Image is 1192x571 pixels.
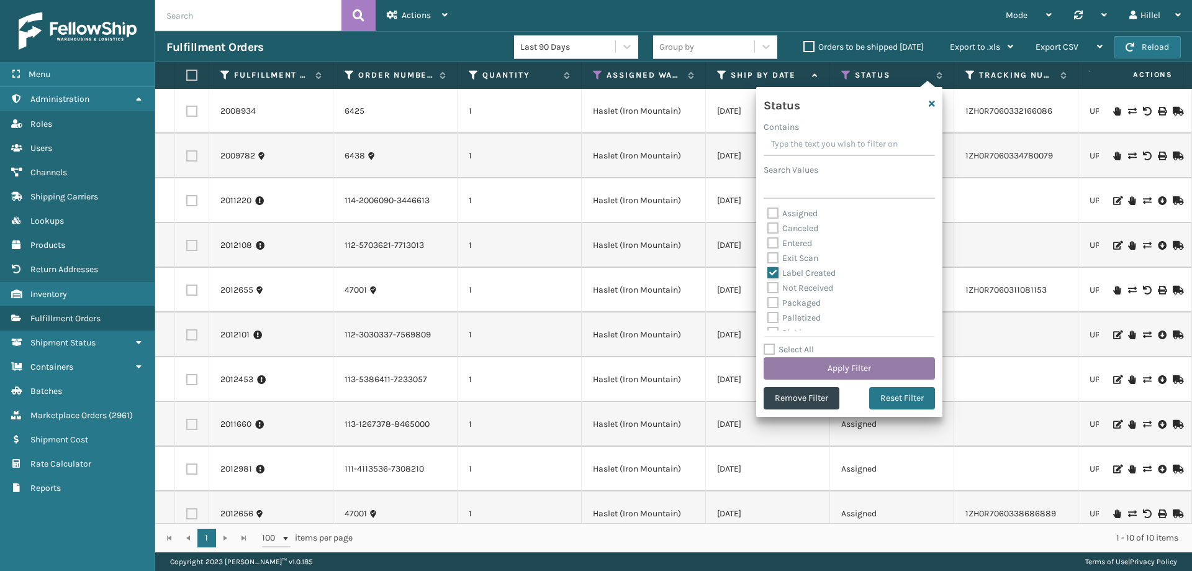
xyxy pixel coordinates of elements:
td: 1 [458,268,582,313]
i: On Hold [1113,152,1121,160]
td: [DATE] [706,178,830,223]
i: Print Label [1158,152,1165,160]
i: Change shipping [1128,107,1136,116]
span: Batches [30,386,62,396]
i: Edit [1113,465,1121,473]
i: Change shipping [1128,152,1136,160]
div: Group by [659,40,694,53]
td: 1 [458,89,582,134]
i: On Hold [1113,107,1121,116]
button: Reset Filter [869,387,935,409]
td: [DATE] [706,491,830,536]
a: 111-4113536-7308210 [345,463,424,475]
div: Last 90 Days [520,40,616,53]
span: Export CSV [1036,42,1078,52]
label: Ship By Date [731,70,806,81]
i: Mark as Shipped [1173,509,1180,518]
td: Assigned [830,491,954,536]
a: Privacy Policy [1130,557,1177,566]
a: 1ZH0R7060338686889 [965,508,1056,519]
label: Select All [764,344,814,355]
span: 100 [262,532,281,544]
i: Print Label [1158,509,1165,518]
td: Assigned [830,402,954,447]
button: Apply Filter [764,357,935,380]
td: 1 [458,313,582,357]
span: Return Addresses [30,264,98,275]
i: Mark as Shipped [1173,420,1180,429]
a: 1 [197,529,216,547]
td: Haslet (Iron Mountain) [582,402,706,447]
label: Packaged [767,298,821,308]
button: Remove Filter [764,387,839,409]
td: Haslet (Iron Mountain) [582,491,706,536]
td: 1 [458,178,582,223]
td: [DATE] [706,223,830,268]
span: Shipment Cost [30,434,88,445]
a: 2011660 [220,418,251,431]
i: Mark as Shipped [1173,196,1180,205]
td: [DATE] [706,313,830,357]
a: 2012101 [220,329,250,341]
label: Label Created [767,268,836,278]
i: Void Label [1143,107,1150,116]
i: On Hold [1128,331,1136,339]
i: On Hold [1128,196,1136,205]
td: [DATE] [706,268,830,313]
i: Pull Label [1158,418,1165,431]
a: 112-3030337-7569809 [345,329,431,341]
i: Void Label [1143,509,1150,518]
a: 2009782 [220,150,255,162]
a: 112-5703621-7713013 [345,239,424,252]
i: Void Label [1143,286,1150,295]
span: Lookups [30,216,64,226]
span: Administration [30,94,89,104]
label: Assigned [767,208,818,219]
td: [DATE] [706,447,830,491]
td: [DATE] [706,357,830,402]
i: Pull Label [1158,373,1165,386]
label: Fulfillment Order Id [234,70,309,81]
span: Fulfillment Orders [30,313,101,324]
h4: Status [764,94,800,113]
span: Inventory [30,289,67,299]
label: Status [855,70,930,81]
td: Haslet (Iron Mountain) [582,178,706,223]
i: Pull Label [1158,194,1165,207]
i: Print Label [1158,286,1165,295]
i: Change shipping [1143,331,1150,339]
span: Shipping Carriers [30,191,98,202]
i: Mark as Shipped [1173,152,1180,160]
label: Contains [764,121,799,134]
span: Channels [30,167,67,178]
i: Edit [1113,420,1121,429]
td: 1 [458,134,582,178]
td: Assigned [830,447,954,491]
i: Mark as Shipped [1173,331,1180,339]
i: Change shipping [1143,241,1150,250]
i: Change shipping [1143,420,1150,429]
i: On Hold [1113,509,1121,518]
span: Menu [29,69,50,80]
a: 47001 [345,284,367,296]
a: 2011220 [220,194,251,207]
i: On Hold [1128,420,1136,429]
td: [DATE] [706,89,830,134]
img: logo [19,12,137,50]
label: Exit Scan [767,253,818,263]
td: Haslet (Iron Mountain) [582,313,706,357]
i: Change shipping [1128,509,1136,518]
a: 47001 [345,508,367,520]
i: Void Label [1143,152,1150,160]
label: Entered [767,238,812,249]
label: Canceled [767,223,818,234]
span: Roles [30,119,52,129]
td: Haslet (Iron Mountain) [582,134,706,178]
span: ( 2961 ) [109,410,133,421]
a: 6425 [345,105,364,117]
span: Users [30,143,52,153]
label: Orders to be shipped [DATE] [803,42,924,52]
a: 1ZH0R7060332166086 [965,106,1052,116]
i: Mark as Shipped [1173,375,1180,384]
td: [DATE] [706,134,830,178]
